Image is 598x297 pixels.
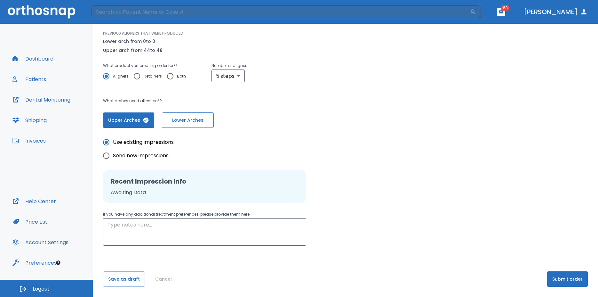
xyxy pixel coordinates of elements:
[55,260,61,266] div: Tooltip anchor
[111,189,299,196] p: Awaiting Data
[103,97,386,105] p: What arches need attention*?
[33,285,50,293] span: Logout
[103,37,163,45] p: Lower arch from 0 to 0
[547,271,588,287] button: Submit order
[103,112,154,128] button: Upper Arches
[9,194,60,209] button: Help Center
[109,117,148,124] span: Upper Arches
[144,72,162,80] span: Retainers
[103,271,145,287] button: Save as draft
[92,5,470,18] input: Search by Patient Name or Case #
[103,62,191,70] p: What product you creating order for? *
[9,133,50,148] button: Invoices
[113,138,174,146] span: Use existing impressions
[113,72,129,80] span: Aligners
[501,5,510,11] span: 63
[9,71,50,87] button: Patients
[9,235,72,250] button: Account Settings
[9,92,74,107] button: Dental Monitoring
[211,70,245,82] div: 5 steps
[9,112,51,128] button: Shipping
[9,51,57,66] button: Dashboard
[103,210,306,218] p: If you have any additional treatment preferences, please provide them here:
[103,30,183,36] p: PREVIOUS ALIGNERS THAT WERE PRODUCED
[8,5,76,18] img: Orthosnap
[113,152,169,160] span: Send new impressions
[177,72,186,80] span: Both
[211,62,249,70] p: Number of aligners
[162,112,214,128] button: Lower Arches
[169,117,207,124] span: Lower Arches
[521,6,590,18] button: [PERSON_NAME]
[9,255,60,270] button: Preferences
[111,177,299,186] h2: Recent Impression Info
[9,214,51,229] button: Price List
[103,46,163,54] p: Upper arch from 44 to 48
[153,271,174,287] button: Cancel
